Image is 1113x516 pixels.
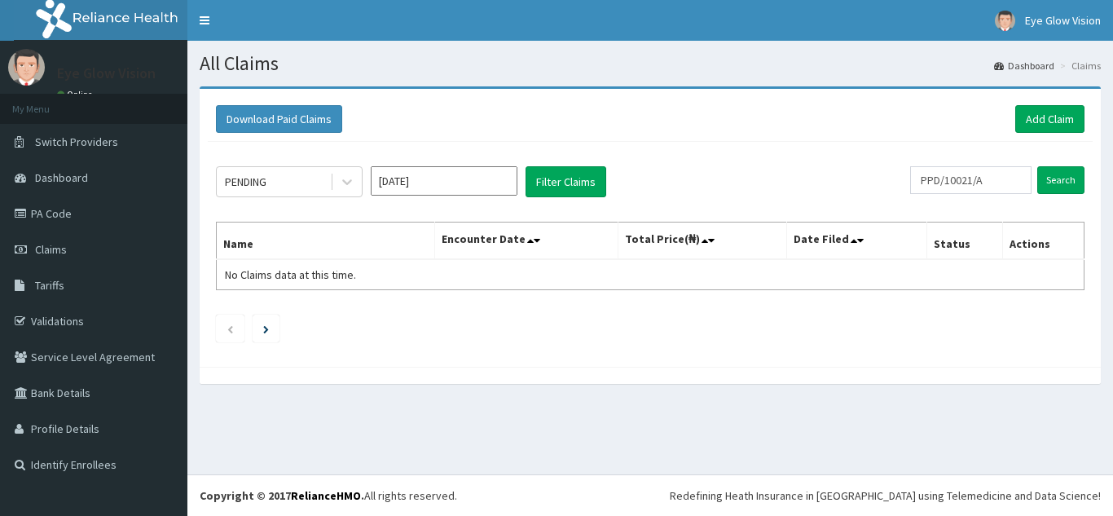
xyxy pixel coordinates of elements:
[526,166,606,197] button: Filter Claims
[618,223,787,260] th: Total Price(₦)
[371,166,517,196] input: Select Month and Year
[1056,59,1101,73] li: Claims
[910,166,1032,194] input: Search by HMO ID
[263,321,269,336] a: Next page
[35,135,118,149] span: Switch Providers
[35,278,64,293] span: Tariffs
[1015,105,1084,133] a: Add Claim
[200,488,364,503] strong: Copyright © 2017 .
[994,59,1054,73] a: Dashboard
[225,267,356,282] span: No Claims data at this time.
[57,89,96,100] a: Online
[216,105,342,133] button: Download Paid Claims
[670,487,1101,504] div: Redefining Heath Insurance in [GEOGRAPHIC_DATA] using Telemedicine and Data Science!
[217,223,435,260] th: Name
[227,321,234,336] a: Previous page
[225,174,266,190] div: PENDING
[35,242,67,257] span: Claims
[435,223,618,260] th: Encounter Date
[1025,13,1101,28] span: Eye Glow Vision
[1002,223,1084,260] th: Actions
[200,53,1101,74] h1: All Claims
[787,223,927,260] th: Date Filed
[927,223,1003,260] th: Status
[8,49,45,86] img: User Image
[995,11,1015,31] img: User Image
[35,170,88,185] span: Dashboard
[291,488,361,503] a: RelianceHMO
[57,66,156,81] p: Eye Glow Vision
[1037,166,1084,194] input: Search
[187,474,1113,516] footer: All rights reserved.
